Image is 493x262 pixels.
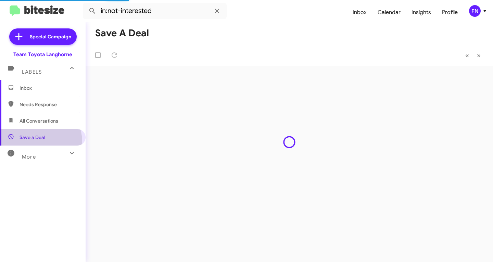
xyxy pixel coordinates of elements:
[20,85,78,91] span: Inbox
[9,28,77,45] a: Special Campaign
[20,101,78,108] span: Needs Response
[22,69,42,75] span: Labels
[22,154,36,160] span: More
[461,48,473,62] button: Previous
[477,51,481,60] span: »
[462,48,485,62] nav: Page navigation example
[347,2,372,22] a: Inbox
[95,28,149,39] h1: Save a Deal
[30,33,71,40] span: Special Campaign
[473,48,485,62] button: Next
[20,134,45,141] span: Save a Deal
[406,2,437,22] a: Insights
[20,117,58,124] span: All Conversations
[13,51,72,58] div: Team Toyota Langhorne
[469,5,481,17] div: FN
[463,5,485,17] button: FN
[465,51,469,60] span: «
[372,2,406,22] a: Calendar
[437,2,463,22] a: Profile
[83,3,227,19] input: Search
